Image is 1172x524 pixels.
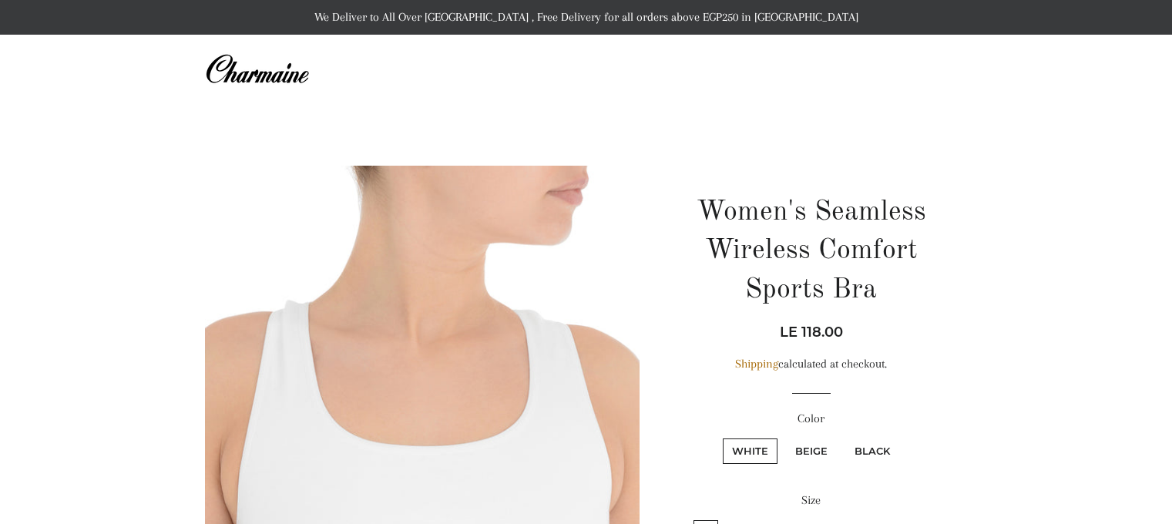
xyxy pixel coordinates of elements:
label: Color [674,409,948,428]
label: Beige [786,438,837,464]
a: Shipping [735,357,778,371]
label: Size [674,491,948,510]
div: calculated at checkout. [674,354,948,374]
label: Black [845,438,899,464]
h1: Women's Seamless Wireless Comfort Sports Bra [674,193,948,310]
img: Charmaine Egypt [205,52,309,86]
label: White [723,438,777,464]
span: LE 118.00 [780,324,843,341]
